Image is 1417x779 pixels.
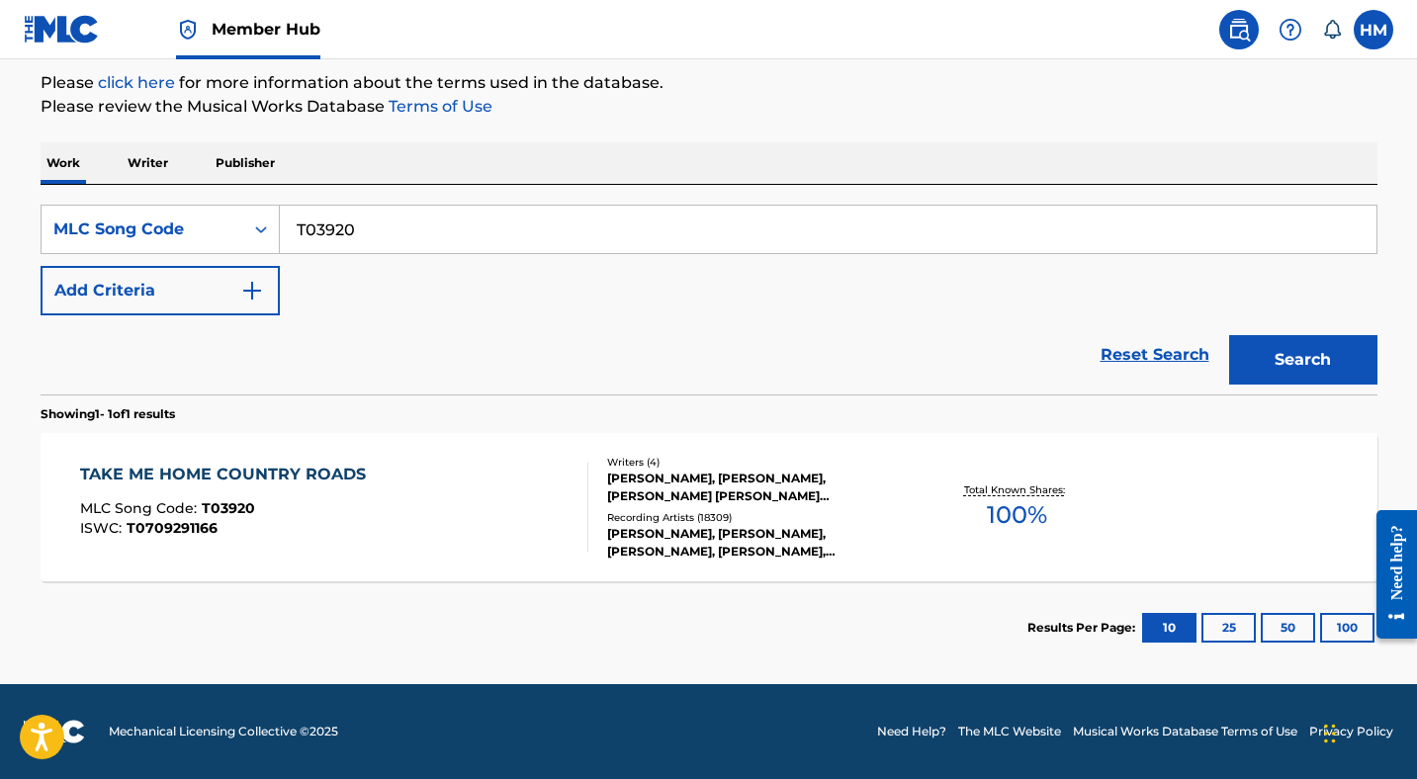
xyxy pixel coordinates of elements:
[1322,20,1342,40] div: Notifications
[98,73,175,92] a: click here
[240,279,264,303] img: 9d2ae6d4665cec9f34b9.svg
[1320,613,1374,643] button: 100
[127,519,218,537] span: T0709291166
[1271,10,1310,49] div: Help
[877,723,946,740] a: Need Help?
[80,519,127,537] span: ISWC :
[607,525,906,561] div: [PERSON_NAME], [PERSON_NAME], [PERSON_NAME], [PERSON_NAME], [PERSON_NAME]
[41,95,1377,119] p: Please review the Musical Works Database
[176,18,200,42] img: Top Rightsholder
[109,723,338,740] span: Mechanical Licensing Collective © 2025
[1324,704,1336,763] div: Drag
[41,142,86,184] p: Work
[607,510,906,525] div: Recording Artists ( 18309 )
[41,205,1377,394] form: Search Form
[210,142,281,184] p: Publisher
[1142,613,1196,643] button: 10
[385,97,492,116] a: Terms of Use
[1201,613,1256,643] button: 25
[41,405,175,423] p: Showing 1 - 1 of 1 results
[53,217,231,241] div: MLC Song Code
[80,499,202,517] span: MLC Song Code :
[202,499,255,517] span: T03920
[41,433,1377,581] a: TAKE ME HOME COUNTRY ROADSMLC Song Code:T03920ISWC:T0709291166Writers (4)[PERSON_NAME], [PERSON_N...
[1354,10,1393,49] div: User Menu
[1219,10,1259,49] a: Public Search
[1027,619,1140,637] p: Results Per Page:
[1229,335,1377,385] button: Search
[1073,723,1297,740] a: Musical Works Database Terms of Use
[80,463,376,486] div: TAKE ME HOME COUNTRY ROADS
[1362,495,1417,654] iframe: Resource Center
[1318,684,1417,779] iframe: Chat Widget
[41,71,1377,95] p: Please for more information about the terms used in the database.
[24,15,100,43] img: MLC Logo
[607,455,906,470] div: Writers ( 4 )
[1309,723,1393,740] a: Privacy Policy
[607,470,906,505] div: [PERSON_NAME], [PERSON_NAME], [PERSON_NAME] [PERSON_NAME] [PERSON_NAME]
[1261,613,1315,643] button: 50
[24,720,85,743] img: logo
[122,142,174,184] p: Writer
[987,497,1047,533] span: 100 %
[41,266,280,315] button: Add Criteria
[1227,18,1251,42] img: search
[958,723,1061,740] a: The MLC Website
[1279,18,1302,42] img: help
[212,18,320,41] span: Member Hub
[964,482,1070,497] p: Total Known Shares:
[1091,333,1219,377] a: Reset Search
